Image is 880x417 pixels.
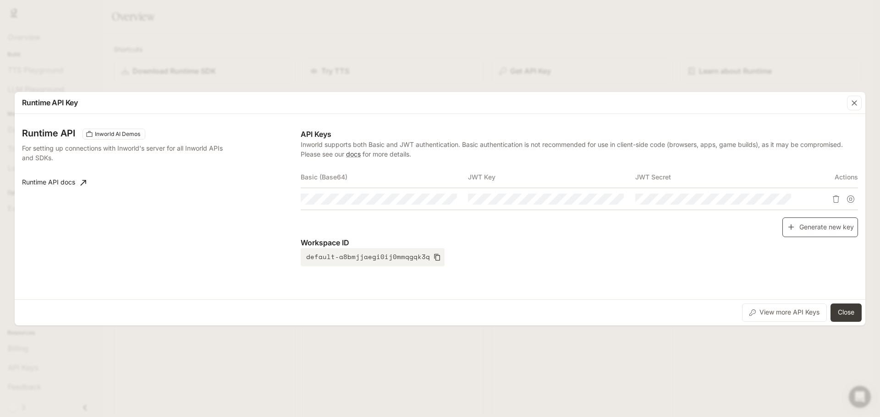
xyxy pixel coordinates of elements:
[301,237,858,248] p: Workspace ID
[22,97,78,108] p: Runtime API Key
[82,129,145,140] div: These keys will apply to your current workspace only
[635,166,803,188] th: JWT Secret
[782,217,858,237] button: Generate new key
[742,303,827,322] button: View more API Keys
[22,129,75,138] h3: Runtime API
[830,303,862,322] button: Close
[22,143,225,162] p: For setting up connections with Inworld's server for all Inworld APIs and SDKs.
[301,248,445,266] button: default-a8bmjjaegi0ij0mmqgqk3q
[843,192,858,206] button: Suspend API key
[18,173,90,192] a: Runtime API docs
[346,150,361,158] a: docs
[301,140,858,159] p: Inworld supports both Basic and JWT authentication. Basic authentication is not recommended for u...
[802,166,858,188] th: Actions
[91,130,144,138] span: Inworld AI Demos
[829,192,843,206] button: Delete API key
[468,166,635,188] th: JWT Key
[301,166,468,188] th: Basic (Base64)
[301,129,858,140] p: API Keys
